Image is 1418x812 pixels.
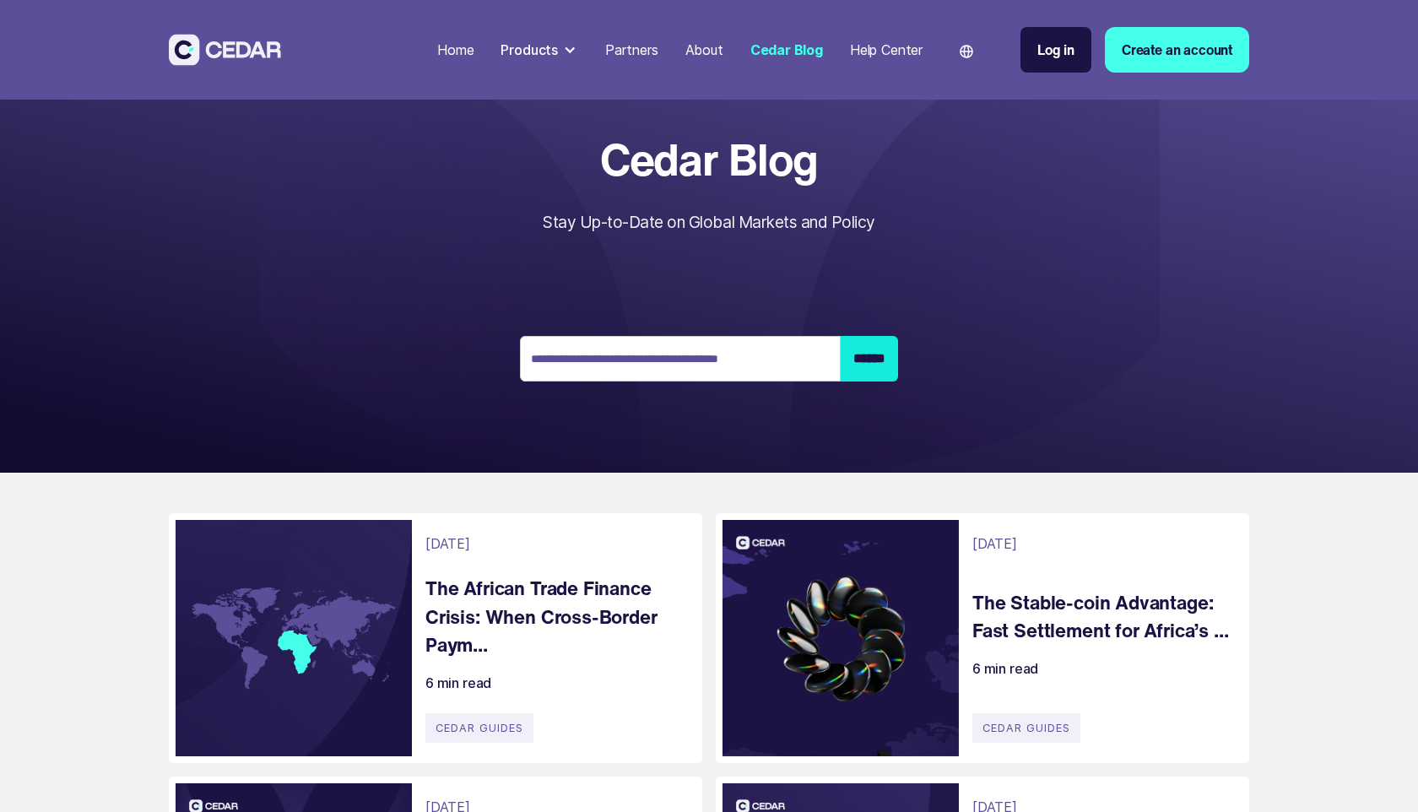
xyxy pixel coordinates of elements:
a: Create an account [1105,27,1249,73]
div: [DATE] [425,533,470,554]
div: Products [494,33,585,67]
div: Help Center [850,40,923,60]
img: world icon [960,45,973,58]
div: Cedar Guides [425,713,533,743]
a: Help Center [843,31,929,68]
span: Stay Up-to-Date on Global Markets and Policy [543,212,874,232]
div: [DATE] [972,533,1017,554]
div: About [685,40,723,60]
div: Partners [605,40,658,60]
div: Products [501,40,558,60]
div: 6 min read [425,673,491,693]
a: Home [430,31,480,68]
div: Home [437,40,474,60]
div: Log in [1037,40,1074,60]
span: Cedar Blog [543,135,874,183]
a: Log in [1020,27,1091,73]
a: The Stable-coin Advantage: Fast Settlement for Africa’s ... [972,588,1232,645]
a: About [679,31,730,68]
a: The African Trade Finance Crisis: When Cross-Border Paym... [425,574,685,659]
a: Partners [598,31,665,68]
a: Cedar Blog [744,31,830,68]
div: 6 min read [972,658,1038,679]
div: Cedar Guides [972,713,1080,743]
div: Cedar Blog [750,40,823,60]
